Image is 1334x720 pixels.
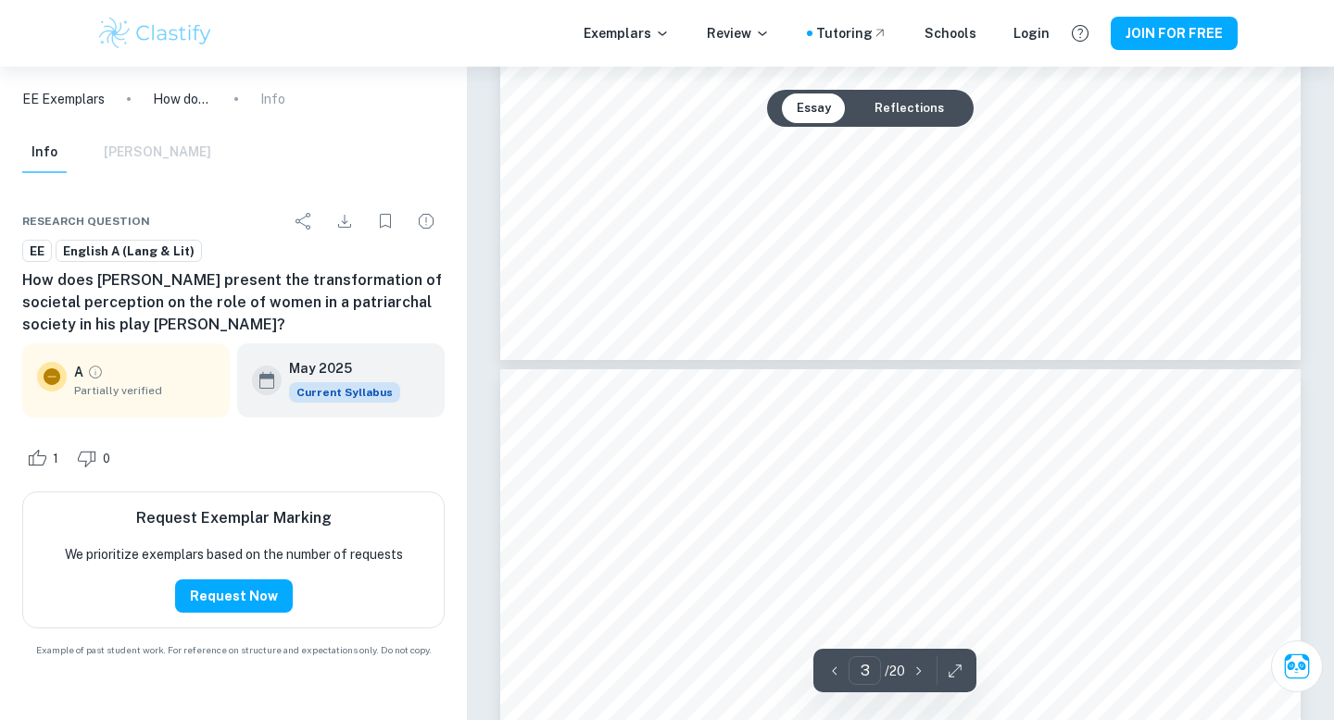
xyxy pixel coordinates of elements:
button: Info [22,132,67,173]
span: 0 [93,450,120,468]
p: / 20 [885,661,905,681]
button: Ask Clai [1271,640,1323,692]
div: This exemplar is based on the current syllabus. Feel free to refer to it for inspiration/ideas wh... [289,382,400,403]
h6: How does [PERSON_NAME] present the transformation of societal perception on the role of women in ... [22,269,445,336]
p: Review [707,23,770,43]
button: Reflections [860,93,959,123]
img: Clastify logo [96,15,214,52]
p: Info [260,89,285,109]
span: English A (Lang & Lit) [57,242,201,261]
a: Grade partially verified [87,364,104,380]
button: JOIN FOR FREE [1111,17,1238,50]
span: Example of past student work. For reference on structure and expectations only. Do not copy. [22,643,445,657]
span: Current Syllabus [289,382,400,403]
span: Research question [22,213,150,230]
p: Exemplars [584,23,670,43]
p: A [74,362,83,382]
div: Like [22,443,69,473]
button: Essay [782,93,846,123]
a: Tutoring [816,23,887,43]
div: Dislike [72,443,120,473]
span: Partially verified [74,382,215,399]
a: Login [1013,23,1050,43]
div: Download [326,203,363,240]
div: Report issue [408,203,445,240]
button: Help and Feedback [1064,18,1096,49]
a: EE Exemplars [22,89,105,109]
a: EE [22,240,52,263]
div: Bookmark [367,203,404,240]
h6: May 2025 [289,358,385,379]
p: We prioritize exemplars based on the number of requests [65,544,403,565]
a: English A (Lang & Lit) [56,240,202,263]
span: 1 [43,450,69,468]
div: Share [285,203,322,240]
button: Request Now [175,579,293,613]
span: EE [23,242,51,261]
a: Schools [925,23,976,43]
p: How does [PERSON_NAME] present the transformation of societal perception on the role of women in ... [153,89,212,109]
h6: Request Exemplar Marking [136,507,332,529]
